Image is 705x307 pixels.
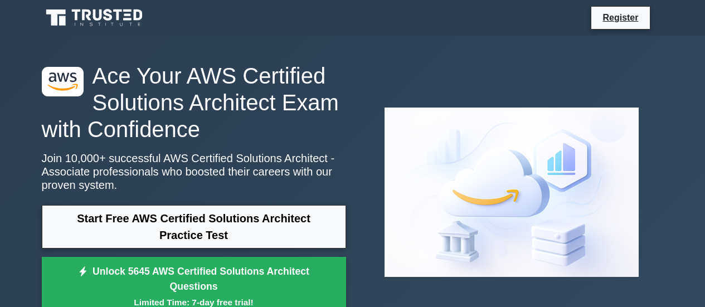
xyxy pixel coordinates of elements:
h1: Ace Your AWS Certified Solutions Architect Exam with Confidence [42,62,346,143]
a: Register [596,11,645,25]
img: AWS Certified Solutions Architect - Associate Preview [376,99,648,286]
p: Join 10,000+ successful AWS Certified Solutions Architect - Associate professionals who boosted t... [42,152,346,192]
a: Start Free AWS Certified Solutions Architect Practice Test [42,205,346,248]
